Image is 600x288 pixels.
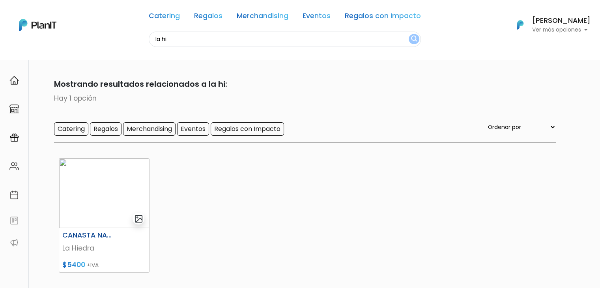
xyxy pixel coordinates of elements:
input: Catering [54,122,88,136]
button: PlanIt Logo [PERSON_NAME] Ver más opciones [507,15,591,35]
img: search_button-432b6d5273f82d61273b3651a40e1bd1b912527efae98b1b7a1b2c0702e16a8d.svg [411,36,417,43]
input: Buscá regalos, desayunos, y más [149,32,421,47]
img: PlanIt Logo [19,19,56,31]
img: PlanIt Logo [512,16,529,34]
img: gallery-light [134,214,143,223]
img: feedback-78b5a0c8f98aac82b08bfc38622c3050aee476f2c9584af64705fc4e61158814.svg [9,216,19,225]
a: Regalos [194,13,222,22]
img: home-e721727adea9d79c4d83392d1f703f7f8bce08238fde08b1acbfd93340b81755.svg [9,76,19,85]
span: +IVA [87,261,99,269]
img: campaigns-02234683943229c281be62815700db0a1741e53638e28bf9629b52c665b00959.svg [9,133,19,142]
a: Regalos con Impacto [345,13,421,22]
h6: [PERSON_NAME] [532,17,591,24]
p: La Hiedra [62,243,146,253]
a: Merchandising [237,13,288,22]
img: partners-52edf745621dab592f3b2c58e3bca9d71375a7ef29c3b500c9f145b62cc070d4.svg [9,238,19,247]
input: Regalos [90,122,121,136]
span: $5400 [62,260,85,269]
h6: CANASTA NAVIDEÑA [58,231,120,239]
p: Mostrando resultados relacionados a la hi: [45,78,556,90]
p: Ver más opciones [532,27,591,33]
input: Eventos [177,122,209,136]
a: Eventos [303,13,331,22]
img: thumb_Captura_de_pantalla_2025-10-02_180434.png [59,159,149,228]
a: Catering [149,13,180,22]
div: ¿Necesitás ayuda? [41,7,114,23]
img: calendar-87d922413cdce8b2cf7b7f5f62616a5cf9e4887200fb71536465627b3292af00.svg [9,190,19,200]
input: Merchandising [123,122,176,136]
img: people-662611757002400ad9ed0e3c099ab2801c6687ba6c219adb57efc949bc21e19d.svg [9,161,19,171]
p: Hay 1 opción [45,93,556,103]
a: gallery-light CANASTA NAVIDEÑA La Hiedra $5400 +IVA [59,158,150,273]
input: Regalos con Impacto [211,122,284,136]
img: marketplace-4ceaa7011d94191e9ded77b95e3339b90024bf715f7c57f8cf31f2d8c509eaba.svg [9,104,19,114]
